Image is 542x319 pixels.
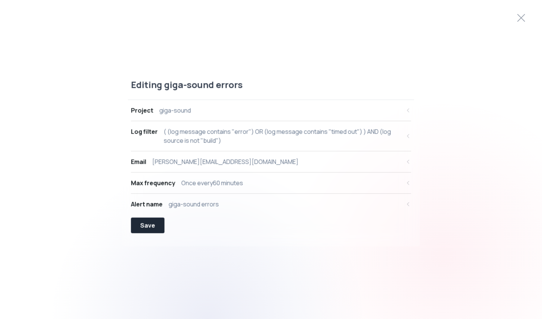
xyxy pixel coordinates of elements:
[131,121,411,151] button: Log filter( (log message contains "error") OR (log message contains "timed out") ) AND (log sourc...
[131,217,165,233] button: Save
[131,200,163,208] div: Alert name
[159,106,191,115] div: giga-sound
[131,178,175,187] div: Max frequency
[181,178,243,187] div: Once every 60 minutes
[128,79,414,100] div: Editing giga-sound errors
[169,200,219,208] div: giga-sound errors
[131,100,411,121] button: Projectgiga-sound
[131,157,146,166] div: Email
[152,157,299,166] div: [PERSON_NAME][EMAIL_ADDRESS][DOMAIN_NAME]
[164,127,401,145] div: ( (log message contains "error") OR (log message contains "timed out") ) AND (log source is not "...
[131,172,411,193] button: Max frequencyOnce every60 minutes
[131,106,153,115] div: Project
[131,194,411,214] button: Alert namegiga-sound errors
[131,127,158,136] div: Log filter
[140,221,155,230] div: Save
[131,151,411,172] button: Email[PERSON_NAME][EMAIL_ADDRESS][DOMAIN_NAME]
